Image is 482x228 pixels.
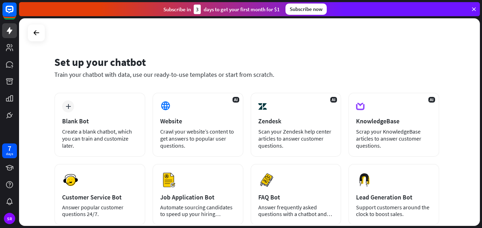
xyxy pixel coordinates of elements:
div: 3 [194,5,201,14]
div: days [6,152,13,156]
a: 7 days [2,143,17,158]
div: Subscribe in days to get your first month for $1 [163,5,280,14]
div: 7 [8,145,11,152]
div: Subscribe now [285,4,327,15]
div: SR [4,213,15,224]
